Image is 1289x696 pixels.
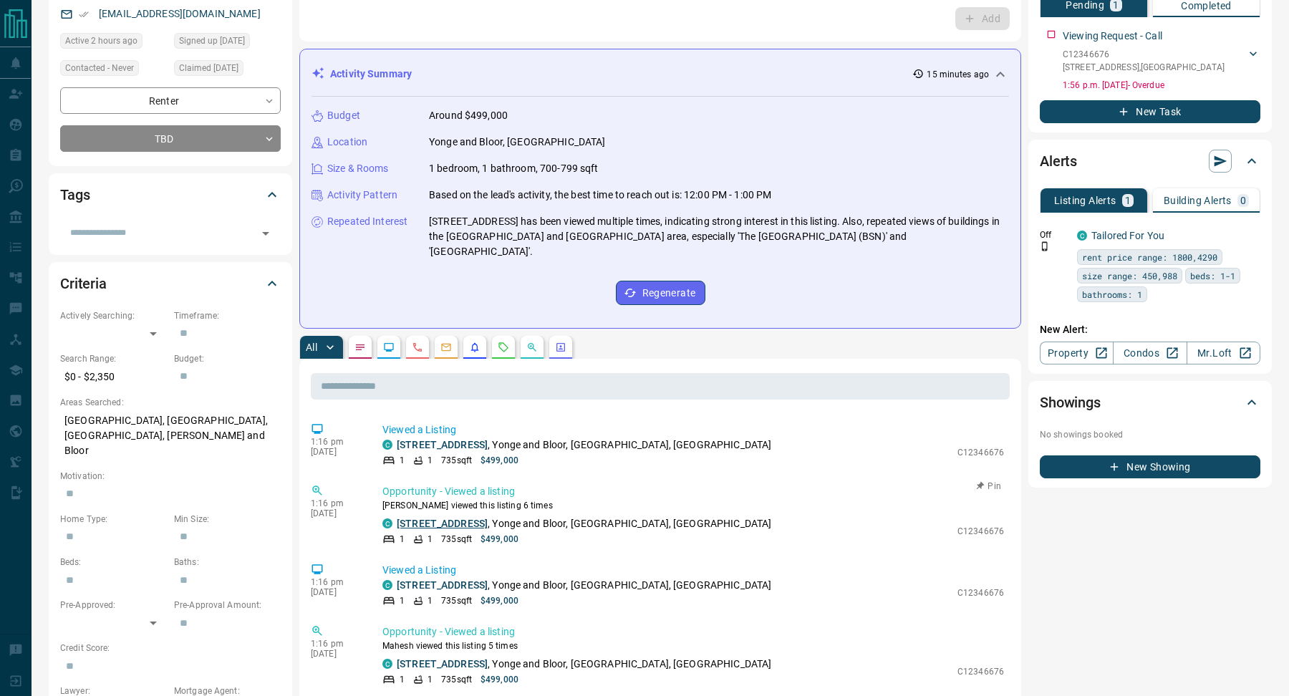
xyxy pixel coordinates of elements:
p: Off [1040,228,1068,241]
div: condos.ca [1077,231,1087,241]
p: Actively Searching: [60,309,167,322]
p: Activity Summary [330,67,412,82]
p: 15 minutes ago [927,68,989,81]
p: Viewed a Listing [382,422,1004,438]
div: Showings [1040,385,1260,420]
p: No showings booked [1040,428,1260,441]
div: condos.ca [382,580,392,590]
p: , Yonge and Bloor, [GEOGRAPHIC_DATA], [GEOGRAPHIC_DATA] [397,578,771,593]
button: New Showing [1040,455,1260,478]
p: Areas Searched: [60,396,281,409]
svg: Requests [498,342,509,353]
svg: Push Notification Only [1040,241,1050,251]
button: Regenerate [616,281,705,305]
svg: Email Verified [79,9,89,19]
p: Size & Rooms [327,161,389,176]
p: $499,000 [481,594,518,607]
p: C12346676 [957,586,1004,599]
h2: Tags [60,183,90,206]
p: Min Size: [174,513,281,526]
p: [DATE] [311,508,361,518]
p: [DATE] [311,649,361,659]
p: 1 [400,673,405,686]
span: Active 2 hours ago [65,34,137,48]
p: Credit Score: [60,642,281,654]
p: [PERSON_NAME] viewed this listing 6 times [382,499,1004,512]
p: 0 [1240,195,1246,206]
p: Repeated Interest [327,214,407,229]
p: [STREET_ADDRESS] , [GEOGRAPHIC_DATA] [1063,61,1225,74]
button: Pin [968,480,1010,493]
p: 735 sqft [441,533,472,546]
svg: Notes [354,342,366,353]
a: Tailored For You [1091,230,1164,241]
p: Beds: [60,556,167,569]
p: C12346676 [957,446,1004,459]
p: Completed [1181,1,1232,11]
p: Location [327,135,367,150]
p: C12346676 [957,525,1004,538]
div: Wed Jan 17 2024 [174,60,281,80]
p: Baths: [174,556,281,569]
a: [STREET_ADDRESS] [397,579,488,591]
span: bathrooms: 1 [1082,287,1142,301]
p: 1 [400,454,405,467]
p: [DATE] [311,587,361,597]
p: Yonge and Bloor, [GEOGRAPHIC_DATA] [429,135,605,150]
p: 735 sqft [441,454,472,467]
p: , Yonge and Bloor, [GEOGRAPHIC_DATA], [GEOGRAPHIC_DATA] [397,438,771,453]
h2: Showings [1040,391,1101,414]
p: 1:16 pm [311,437,361,447]
p: All [306,342,317,352]
button: Open [256,223,276,243]
p: 1 [428,673,433,686]
div: Alerts [1040,144,1260,178]
p: $499,000 [481,454,518,467]
div: condos.ca [382,659,392,669]
p: 1 [400,533,405,546]
a: [EMAIL_ADDRESS][DOMAIN_NAME] [99,8,261,19]
h2: Criteria [60,272,107,295]
p: 1 [428,533,433,546]
div: condos.ca [382,518,392,528]
p: Opportunity - Viewed a listing [382,624,1004,639]
p: Home Type: [60,513,167,526]
p: [STREET_ADDRESS] has been viewed multiple times, indicating strong interest in this listing. Also... [429,214,1009,259]
p: , Yonge and Bloor, [GEOGRAPHIC_DATA], [GEOGRAPHIC_DATA] [397,516,771,531]
div: Tags [60,178,281,212]
p: 1 [428,454,433,467]
p: Viewing Request - Call [1063,29,1162,44]
span: beds: 1-1 [1190,269,1235,283]
p: Viewed a Listing [382,563,1004,578]
p: Around $499,000 [429,108,508,123]
a: [STREET_ADDRESS] [397,439,488,450]
p: 1 bedroom, 1 bathroom, 700-799 sqft [429,161,599,176]
p: New Alert: [1040,322,1260,337]
p: Based on the lead's activity, the best time to reach out is: 12:00 PM - 1:00 PM [429,188,771,203]
span: size range: 450,988 [1082,269,1177,283]
svg: Emails [440,342,452,353]
p: Mahesh viewed this listing 5 times [382,639,1004,652]
div: TBD [60,125,281,152]
p: 1 [428,594,433,607]
p: $0 - $2,350 [60,365,167,389]
p: Opportunity - Viewed a listing [382,484,1004,499]
p: 1:56 p.m. [DATE] - Overdue [1063,79,1260,92]
p: $499,000 [481,533,518,546]
a: Mr.Loft [1187,342,1260,364]
p: Budget [327,108,360,123]
h2: Alerts [1040,150,1077,173]
a: Property [1040,342,1114,364]
div: condos.ca [382,440,392,450]
span: Signed up [DATE] [179,34,245,48]
p: 1:16 pm [311,498,361,508]
p: Pre-Approved: [60,599,167,612]
div: C12346676[STREET_ADDRESS],[GEOGRAPHIC_DATA] [1063,45,1260,77]
svg: Opportunities [526,342,538,353]
p: [GEOGRAPHIC_DATA], [GEOGRAPHIC_DATA], [GEOGRAPHIC_DATA], [PERSON_NAME] and Bloor [60,409,281,463]
a: [STREET_ADDRESS] [397,658,488,670]
p: Pre-Approval Amount: [174,599,281,612]
p: 1:16 pm [311,577,361,587]
p: 1:16 pm [311,639,361,649]
svg: Calls [412,342,423,353]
